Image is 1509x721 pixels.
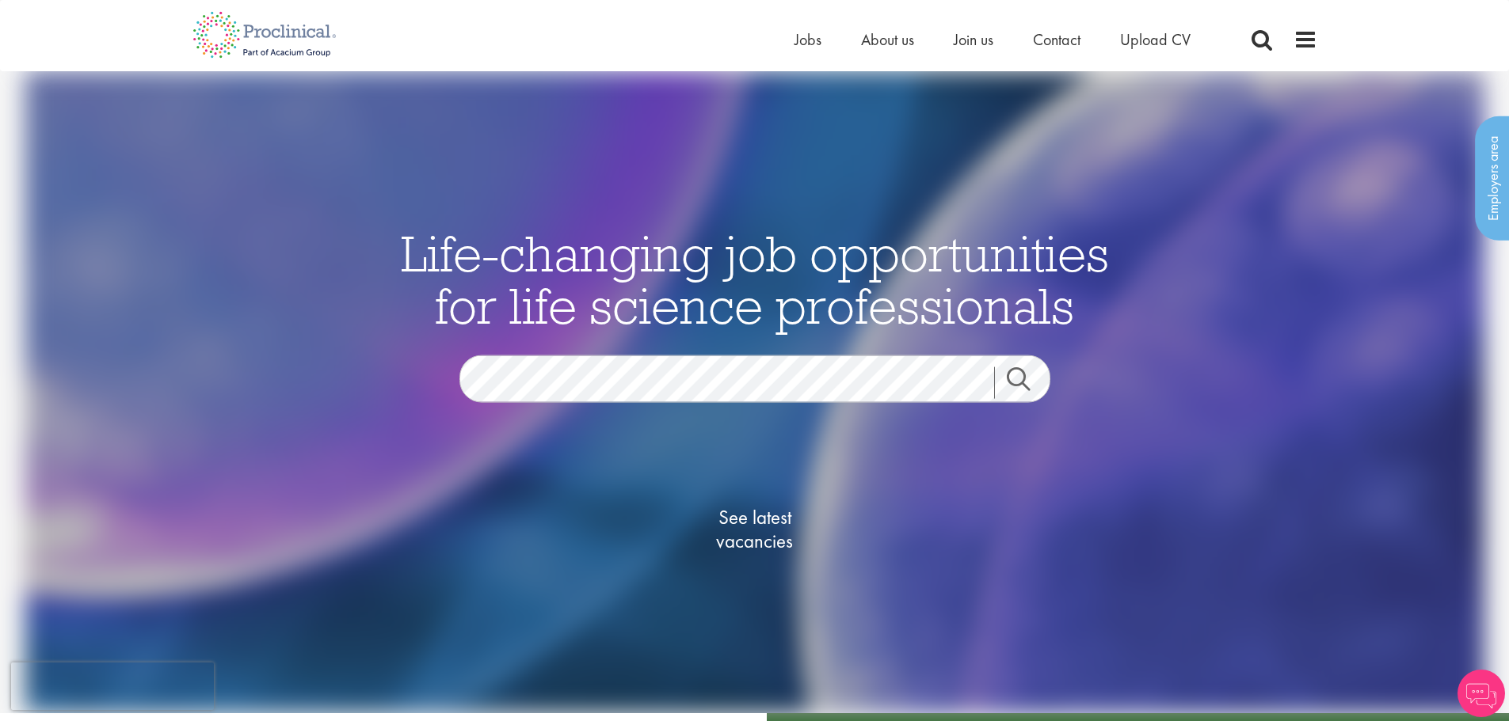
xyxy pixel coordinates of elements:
[401,222,1109,337] span: Life-changing job opportunities for life science professionals
[795,29,821,50] a: Jobs
[676,506,834,553] span: See latest vacancies
[861,29,914,50] a: About us
[11,662,214,710] iframe: reCAPTCHA
[1033,29,1080,50] a: Contact
[954,29,993,50] a: Join us
[1458,670,1505,717] img: Chatbot
[994,367,1062,399] a: Job search submit button
[1120,29,1191,50] a: Upload CV
[676,442,834,617] a: See latestvacancies
[25,71,1484,713] img: candidate home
